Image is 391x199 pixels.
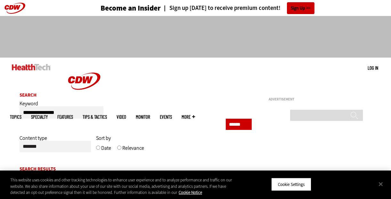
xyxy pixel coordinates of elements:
[10,177,235,196] div: This website uses cookies and other tracking technologies to enhance user experience and to analy...
[12,64,51,70] img: Home
[160,115,172,119] a: Events
[96,135,111,141] span: Sort by
[101,4,161,12] h3: Become an Insider
[77,4,161,12] a: Become an Insider
[271,178,311,191] button: Cookie Settings
[57,115,73,119] a: Features
[374,177,388,191] button: Close
[368,65,378,71] div: User menu
[136,115,150,119] a: MonITor
[31,115,48,119] span: Specialty
[20,167,252,171] h2: Search Results
[179,190,202,195] a: More information about your privacy
[101,145,111,156] label: Date
[10,115,21,119] span: Topics
[60,58,108,105] img: Home
[20,135,47,146] label: Content type
[368,65,378,71] a: Log in
[117,115,126,119] a: Video
[122,145,144,156] label: Relevance
[161,5,281,11] a: Sign up [DATE] to receive premium content!
[287,2,314,14] a: Sign Up
[269,104,365,184] iframe: advertisement
[182,115,195,119] span: More
[60,100,108,107] a: CDW
[83,115,107,119] a: Tips & Tactics
[79,22,312,51] iframe: advertisement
